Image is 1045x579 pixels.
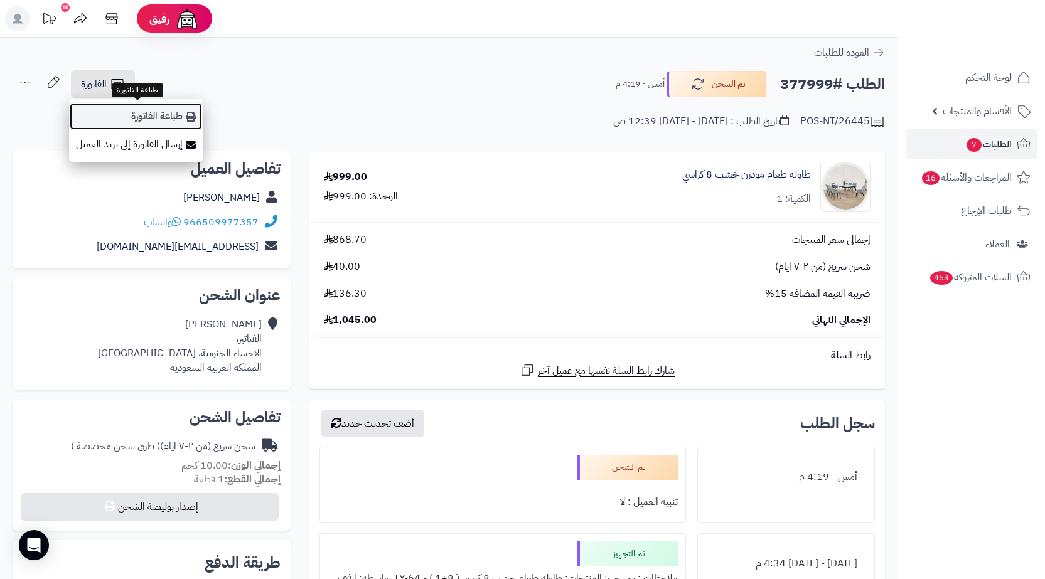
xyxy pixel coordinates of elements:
[69,130,203,159] a: إرسال الفاتورة إلى بريد العميل
[224,472,281,487] strong: إجمالي القطع:
[967,138,982,152] span: 7
[780,72,885,97] h2: الطلب #377999
[71,438,160,454] span: ( طرق شحن مخصصة )
[23,161,281,176] h2: تفاصيل العميل
[314,348,880,363] div: رابط السلة
[71,70,135,98] a: الفاتورة
[194,472,281,487] small: 1 قطعة
[961,202,1012,220] span: طلبات الإرجاع
[144,215,181,230] a: واتساب
[174,6,200,31] img: ai-face.png
[324,233,367,247] span: 868.70
[814,45,885,60] a: العودة للطلبات
[965,69,1012,87] span: لوحة التحكم
[906,129,1037,159] a: الطلبات7
[149,11,169,26] span: رفيق
[321,410,424,437] button: أضف تحديث جديد
[776,192,811,206] div: الكمية: 1
[69,102,203,130] a: طباعة الفاتورة
[960,32,1033,58] img: logo-2.png
[183,190,260,205] a: [PERSON_NAME]
[906,196,1037,226] a: طلبات الإرجاع
[985,235,1010,253] span: العملاء
[705,551,867,576] div: [DATE] - [DATE] 4:34 م
[705,465,867,489] div: أمس - 4:19 م
[324,313,377,327] span: 1,045.00
[921,169,1012,186] span: المراجعات والأسئلة
[929,268,1012,286] span: السلات المتروكة
[965,135,1012,153] span: الطلبات
[667,71,767,97] button: تم الشحن
[520,363,675,378] a: شارك رابط السلة نفسها مع عميل آخر
[814,45,869,60] span: العودة للطلبات
[324,287,367,301] span: 136.30
[324,170,367,184] div: 999.00
[943,102,1012,120] span: الأقسام والمنتجات
[21,493,279,521] button: إصدار بوليصة الشحن
[33,6,65,35] a: تحديثات المنصة
[812,313,871,327] span: الإجمالي النهائي
[616,78,665,90] small: أمس - 4:19 م
[23,288,281,303] h2: عنوان الشحن
[906,229,1037,259] a: العملاء
[800,416,875,431] h3: سجل الطلب
[792,233,871,247] span: إجمالي سعر المنتجات
[97,239,259,254] a: [EMAIL_ADDRESS][DOMAIN_NAME]
[324,189,398,204] div: الوحدة: 999.00
[821,162,870,212] img: 1752669683-1-90x90.jpg
[328,490,678,514] div: تنبيه العميل : لا
[98,317,262,374] div: [PERSON_NAME] الفناتير، الاحساء الجنوبية، [GEOGRAPHIC_DATA] المملكة العربية السعودية
[183,215,259,230] a: 966509977357
[19,530,49,560] div: Open Intercom Messenger
[23,410,281,425] h2: تفاصيل الشحن
[682,167,811,182] a: طاولة طعام مودرن خشب 8 كراسي
[800,114,885,129] div: POS-NT/26445
[765,287,871,301] span: ضريبة القيمة المضافة 15%
[205,555,281,570] h2: طريقة الدفع
[775,260,871,274] span: شحن سريع (من ٢-٧ ايام)
[577,455,678,480] div: تم الشحن
[930,271,953,285] span: 463
[613,114,789,129] div: تاريخ الطلب : [DATE] - [DATE] 12:39 ص
[228,458,281,473] strong: إجمالي الوزن:
[906,162,1037,193] a: المراجعات والأسئلة16
[922,171,940,185] span: 16
[61,3,70,12] div: 10
[71,439,255,454] div: شحن سريع (من ٢-٧ ايام)
[906,262,1037,292] a: السلات المتروكة463
[906,63,1037,93] a: لوحة التحكم
[112,83,163,97] div: طباعة الفاتورة
[324,260,360,274] span: 40.00
[538,364,675,378] span: شارك رابط السلة نفسها مع عميل آخر
[181,458,281,473] small: 10.00 كجم
[577,541,678,566] div: تم التجهيز
[81,77,107,92] span: الفاتورة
